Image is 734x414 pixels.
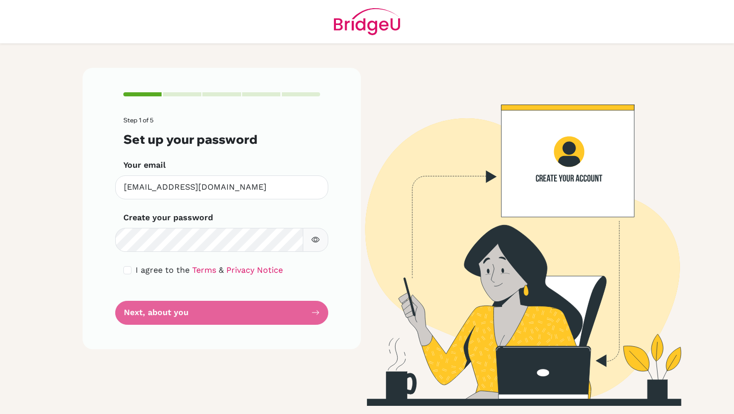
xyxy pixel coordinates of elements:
h3: Set up your password [123,132,320,147]
span: I agree to the [136,265,190,275]
label: Create your password [123,212,213,224]
span: & [219,265,224,275]
span: Step 1 of 5 [123,116,153,124]
label: Your email [123,159,166,171]
a: Privacy Notice [226,265,283,275]
a: Terms [192,265,216,275]
input: Insert your email* [115,175,328,199]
